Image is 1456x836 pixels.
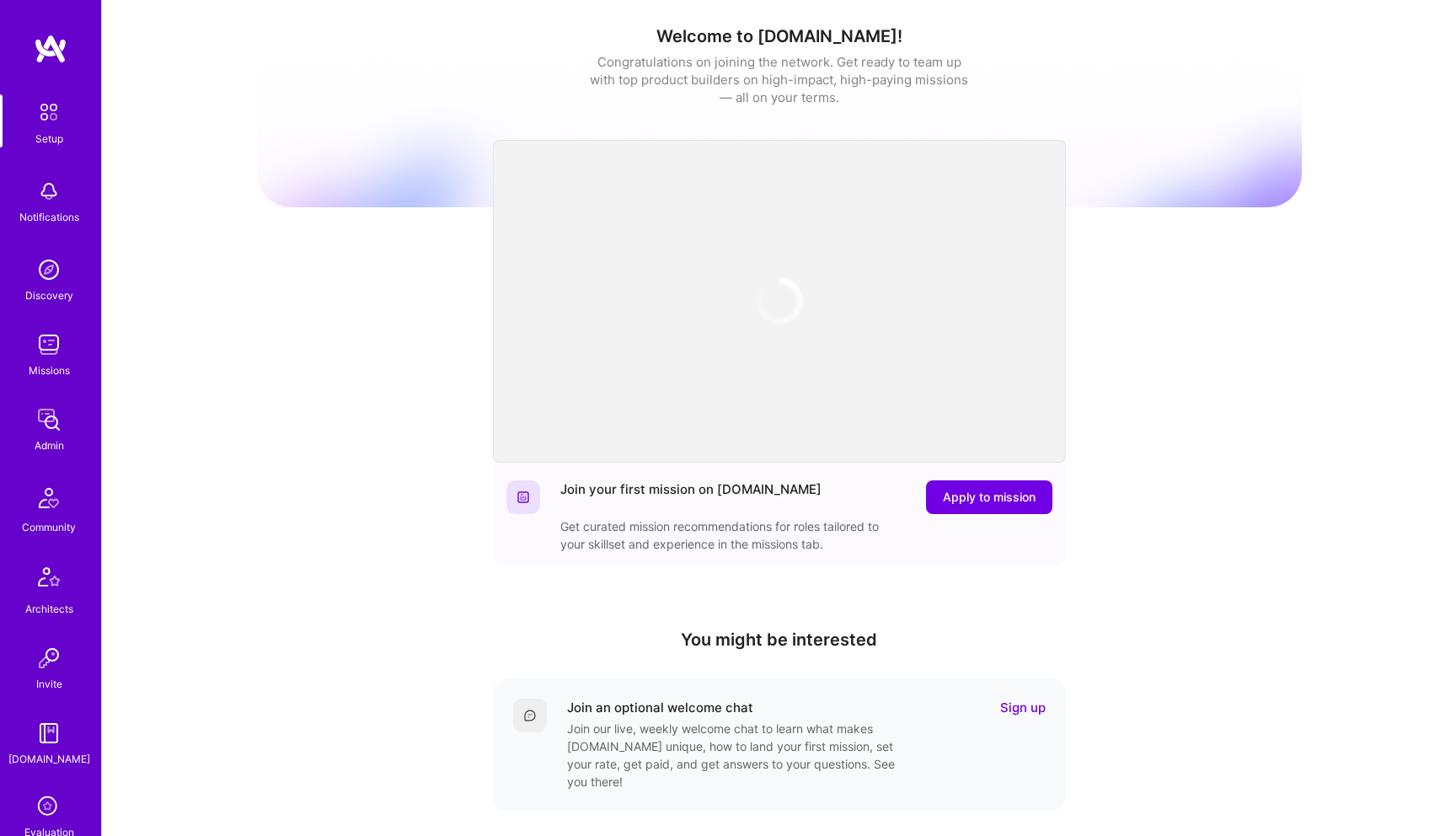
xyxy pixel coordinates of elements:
[35,437,64,454] div: Admin
[35,130,63,147] div: Setup
[560,517,897,553] div: Get curated mission recommendations for roles tailored to your skillset and experience in the mis...
[493,630,1066,650] h4: You might be interested
[32,253,66,287] img: discovery
[567,699,753,716] div: Join an optional welcome chat
[1000,699,1046,716] a: Sign up
[560,480,822,514] div: Join your first mission on [DOMAIN_NAME]
[22,518,76,536] div: Community
[523,709,537,722] img: Comment
[29,478,69,518] img: Community
[590,53,969,106] div: Congratulations on joining the network. Get ready to team up with top product builders on high-im...
[33,791,65,823] i: icon SelectionTeam
[32,641,66,675] img: Invite
[25,600,73,618] div: Architects
[32,174,66,208] img: bell
[493,140,1066,463] iframe: video
[517,490,530,504] img: Website
[19,208,79,226] div: Notifications
[926,480,1052,514] button: Apply to mission
[36,675,62,693] div: Invite
[32,403,66,437] img: admin teamwork
[752,273,807,329] img: loading
[8,750,90,768] div: [DOMAIN_NAME]
[29,362,70,379] div: Missions
[29,560,69,600] img: Architects
[943,489,1036,506] span: Apply to mission
[31,94,67,130] img: setup
[567,720,904,790] div: Join our live, weekly welcome chat to learn what makes [DOMAIN_NAME] unique, how to land your fir...
[32,328,66,362] img: teamwork
[257,26,1302,46] h1: Welcome to [DOMAIN_NAME]!
[32,716,66,750] img: guide book
[25,287,73,304] div: Discovery
[34,34,67,64] img: logo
